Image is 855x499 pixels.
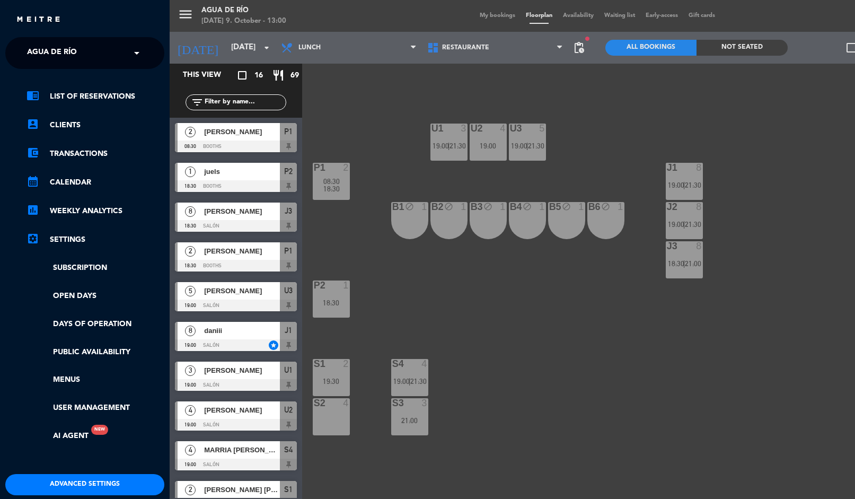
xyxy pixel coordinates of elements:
[284,165,293,178] span: P2
[5,474,164,495] button: Advanced settings
[290,69,299,82] span: 69
[185,127,196,137] span: 2
[27,205,164,217] a: assessmentWeekly Analytics
[27,147,164,160] a: account_balance_walletTransactions
[27,176,164,189] a: calendar_monthCalendar
[204,285,280,296] span: [PERSON_NAME]
[27,119,164,132] a: account_boxClients
[204,126,280,137] span: [PERSON_NAME]
[285,324,292,337] span: J1
[185,167,196,177] span: 1
[204,206,280,217] span: [PERSON_NAME]
[16,16,61,24] img: MEITRE
[27,42,77,64] span: Agua de río
[254,69,263,82] span: 16
[27,204,39,216] i: assessment
[204,166,280,177] span: juels
[204,444,280,456] span: MARRIA [PERSON_NAME]
[185,286,196,296] span: 5
[27,90,164,103] a: chrome_reader_modeList of Reservations
[236,69,249,82] i: crop_square
[284,284,293,297] span: U3
[185,485,196,495] span: 2
[27,290,164,302] a: Open Days
[185,365,196,376] span: 3
[204,97,286,108] input: Filter by name...
[185,405,196,416] span: 4
[204,365,280,376] span: [PERSON_NAME]
[185,246,196,257] span: 2
[284,125,293,138] span: P1
[185,206,196,217] span: 8
[91,425,108,435] div: New
[27,402,164,414] a: User Management
[284,404,293,416] span: U2
[204,484,280,495] span: [PERSON_NAME] [PERSON_NAME]
[204,405,280,416] span: [PERSON_NAME]
[27,233,164,246] a: Settings
[27,374,164,386] a: Menus
[284,483,293,496] span: S1
[175,69,246,82] div: This view
[27,175,39,188] i: calendar_month
[27,318,164,330] a: Days of operation
[284,244,293,257] span: P1
[27,430,89,442] a: AI AgentNew
[284,364,293,377] span: U1
[204,325,280,336] span: daniii
[27,346,164,358] a: Public availability
[285,205,292,217] span: J3
[191,96,204,109] i: filter_list
[185,445,196,456] span: 4
[27,262,164,274] a: Subscription
[272,69,285,82] i: restaurant
[284,443,293,456] span: S4
[204,246,280,257] span: [PERSON_NAME]
[27,89,39,102] i: chrome_reader_mode
[27,118,39,130] i: account_box
[27,232,39,245] i: settings_applications
[27,146,39,159] i: account_balance_wallet
[185,326,196,336] span: 8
